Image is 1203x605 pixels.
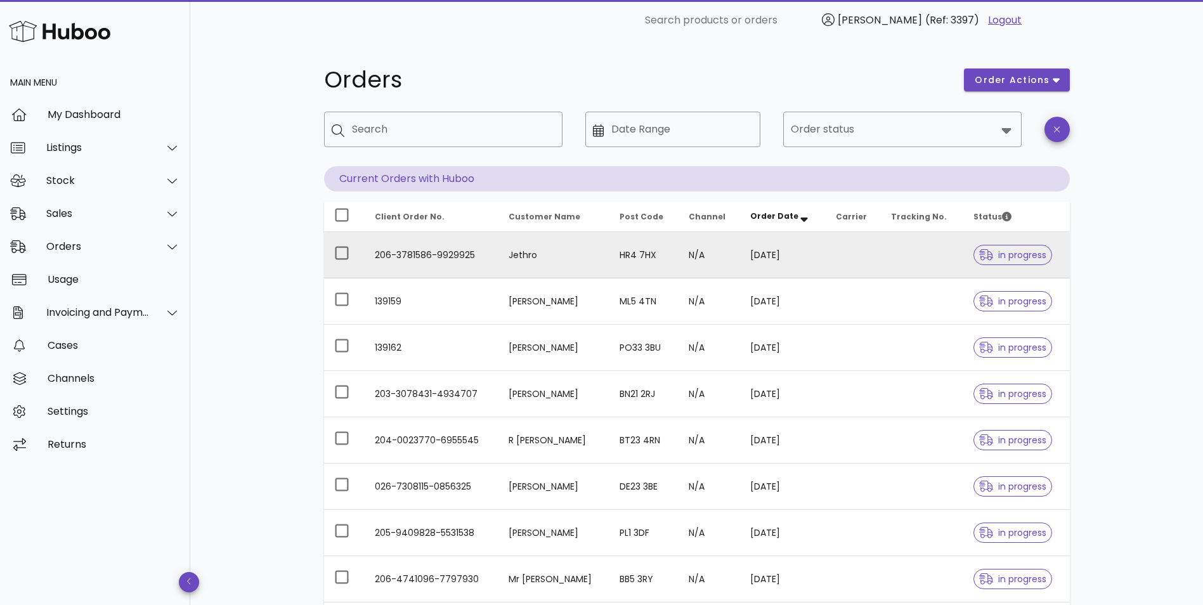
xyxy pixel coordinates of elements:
td: PL1 3DF [609,510,679,556]
th: Tracking No. [881,202,963,232]
td: N/A [679,371,740,417]
span: (Ref: 3397) [925,13,979,27]
div: Invoicing and Payments [46,306,150,318]
td: [DATE] [740,464,826,510]
div: Usage [48,273,180,285]
td: N/A [679,325,740,371]
span: Customer Name [509,211,580,222]
div: Channels [48,372,180,384]
td: 139159 [365,278,498,325]
th: Client Order No. [365,202,498,232]
td: 026-7308115-0856325 [365,464,498,510]
td: Mr [PERSON_NAME] [498,556,609,602]
td: N/A [679,278,740,325]
td: ML5 4TN [609,278,679,325]
td: HR4 7HX [609,232,679,278]
div: My Dashboard [48,108,180,120]
td: R [PERSON_NAME] [498,417,609,464]
td: PO33 3BU [609,325,679,371]
span: in progress [979,343,1046,352]
button: order actions [964,68,1069,91]
td: 204-0023770-6955545 [365,417,498,464]
img: Huboo Logo [9,18,110,45]
td: [PERSON_NAME] [498,371,609,417]
span: order actions [974,74,1050,87]
div: Order status [783,112,1022,147]
td: 203-3078431-4934707 [365,371,498,417]
td: 206-3781586-9929925 [365,232,498,278]
td: N/A [679,464,740,510]
div: Listings [46,141,150,153]
div: Returns [48,438,180,450]
span: Channel [689,211,725,222]
span: Client Order No. [375,211,445,222]
th: Carrier [826,202,881,232]
td: 205-9409828-5531538 [365,510,498,556]
td: 206-4741096-7797930 [365,556,498,602]
span: Tracking No. [891,211,947,222]
th: Status [963,202,1070,232]
div: Settings [48,405,180,417]
span: in progress [979,575,1046,583]
span: in progress [979,436,1046,445]
td: [PERSON_NAME] [498,278,609,325]
td: [DATE] [740,510,826,556]
td: [DATE] [740,417,826,464]
div: Stock [46,174,150,186]
h1: Orders [324,68,949,91]
td: [DATE] [740,325,826,371]
td: [PERSON_NAME] [498,464,609,510]
td: N/A [679,510,740,556]
td: [DATE] [740,556,826,602]
td: 139162 [365,325,498,371]
th: Customer Name [498,202,609,232]
td: N/A [679,232,740,278]
th: Order Date: Sorted descending. Activate to remove sorting. [740,202,826,232]
span: in progress [979,482,1046,491]
span: in progress [979,528,1046,537]
span: Order Date [750,211,798,221]
td: N/A [679,556,740,602]
span: in progress [979,389,1046,398]
div: Cases [48,339,180,351]
a: Logout [988,13,1022,28]
span: in progress [979,297,1046,306]
td: BT23 4RN [609,417,679,464]
td: DE23 3BE [609,464,679,510]
td: [DATE] [740,371,826,417]
td: [DATE] [740,278,826,325]
th: Channel [679,202,740,232]
span: [PERSON_NAME] [838,13,922,27]
td: BN21 2RJ [609,371,679,417]
p: Current Orders with Huboo [324,166,1070,192]
span: Post Code [620,211,663,222]
td: [DATE] [740,232,826,278]
span: in progress [979,250,1046,259]
td: Jethro [498,232,609,278]
th: Post Code [609,202,679,232]
div: Orders [46,240,150,252]
span: Status [973,211,1011,222]
td: N/A [679,417,740,464]
td: [PERSON_NAME] [498,510,609,556]
span: Carrier [836,211,867,222]
div: Sales [46,207,150,219]
td: BB5 3RY [609,556,679,602]
td: [PERSON_NAME] [498,325,609,371]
